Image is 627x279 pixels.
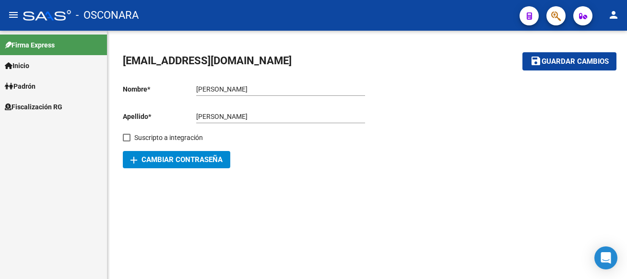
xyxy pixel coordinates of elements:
[76,5,139,26] span: - OSCONARA
[123,84,196,94] p: Nombre
[134,132,203,143] span: Suscripto a integración
[130,155,223,164] span: Cambiar Contraseña
[522,52,616,70] button: Guardar cambios
[608,9,619,21] mat-icon: person
[5,40,55,50] span: Firma Express
[5,60,29,71] span: Inicio
[542,58,609,66] span: Guardar cambios
[5,81,35,92] span: Padrón
[5,102,62,112] span: Fiscalización RG
[8,9,19,21] mat-icon: menu
[123,55,292,67] span: [EMAIL_ADDRESS][DOMAIN_NAME]
[123,111,196,122] p: Apellido
[128,154,140,166] mat-icon: add
[530,55,542,67] mat-icon: save
[123,151,230,168] button: Cambiar Contraseña
[594,246,617,269] div: Open Intercom Messenger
